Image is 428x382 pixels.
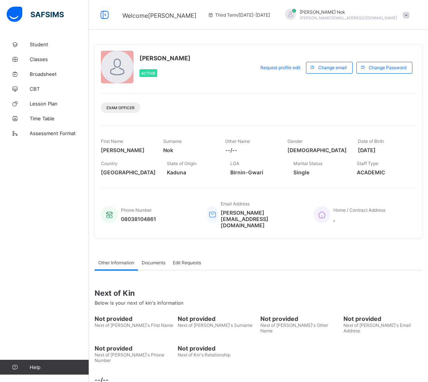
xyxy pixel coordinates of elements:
span: [PERSON_NAME] Nok [300,9,397,15]
span: ACADEMIC [357,169,409,175]
span: Classes [30,56,89,62]
span: [GEOGRAPHIC_DATA] [101,169,156,175]
span: [PERSON_NAME] [139,54,191,62]
span: Surname [163,138,182,144]
img: safsims [7,7,64,22]
span: Not provided [95,315,174,322]
span: Not provided [343,315,423,322]
span: Next of Kin's Relationship [178,352,230,358]
span: Country [101,161,118,166]
span: Not provided [178,345,257,352]
span: Student [30,41,89,47]
span: [PERSON_NAME] [101,147,152,153]
span: , [333,216,385,222]
span: Marital Status [293,161,322,166]
span: Kaduna [167,169,219,175]
span: Exam Officer [106,105,135,110]
span: Welcome [PERSON_NAME] [122,12,197,19]
span: Birnin-Gwari [230,169,283,175]
span: Lesson Plan [30,101,89,107]
span: Nok [163,147,214,153]
span: Other Name [225,138,250,144]
span: Change email [318,65,347,70]
span: [PERSON_NAME][EMAIL_ADDRESS][DOMAIN_NAME] [300,16,397,20]
span: Next of [PERSON_NAME]'s Phone Number [95,352,164,363]
span: Not provided [260,315,340,322]
span: Home / Contract Address [333,207,385,213]
span: Next of [PERSON_NAME]'s Surname [178,322,253,328]
span: Change Password [369,65,406,70]
span: Help [30,364,89,370]
span: Below is your next of kin's Information [95,300,184,306]
span: 08038104861 [121,216,156,222]
span: --/-- [225,147,276,153]
span: Next of [PERSON_NAME]'s Other Name [260,322,328,334]
span: Staff Type [357,161,378,166]
span: Documents [142,260,165,265]
span: [DEMOGRAPHIC_DATA] [287,147,347,153]
span: Next of [PERSON_NAME]'s Email Address [343,322,411,334]
span: Assessment Format [30,130,89,136]
span: Phone Number [121,207,152,213]
span: Active [141,71,155,76]
span: Time Table [30,115,89,121]
span: Next of [PERSON_NAME]'s First Name [95,322,173,328]
span: Broadsheet [30,71,89,77]
span: [PERSON_NAME][EMAIL_ADDRESS][DOMAIN_NAME] [221,210,303,228]
span: Next of Kin [95,289,422,298]
span: Other Information [98,260,134,265]
span: Date of Birth [358,138,384,144]
span: Email Address [221,201,250,207]
span: session/term information [208,12,270,18]
span: [DATE] [358,147,409,153]
span: Not provided [178,315,257,322]
span: Edit Requests [173,260,201,265]
span: First Name [101,138,123,144]
span: State of Origin [167,161,197,166]
span: CBT [30,86,89,92]
span: Not provided [95,345,174,352]
div: EzraNok [277,9,413,21]
span: Single [293,169,346,175]
span: Request profile edit [260,65,300,70]
span: LGA [230,161,239,166]
span: Gender [287,138,303,144]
